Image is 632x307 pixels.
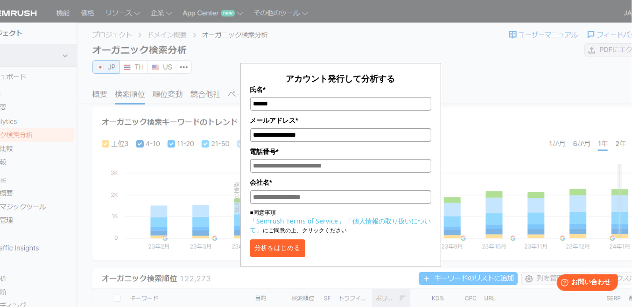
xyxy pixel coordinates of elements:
[250,147,431,157] label: 電話番号*
[286,73,395,84] span: アカウント発行して分析する
[250,115,431,126] label: メールアドレス*
[250,239,305,257] button: 分析をはじめる
[549,271,622,297] iframe: Help widget launcher
[250,216,345,225] a: 「Semrush Terms of Service」
[250,216,431,234] a: 「個人情報の取り扱いについて」
[250,209,431,235] p: ■同意事項 にご同意の上、クリックください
